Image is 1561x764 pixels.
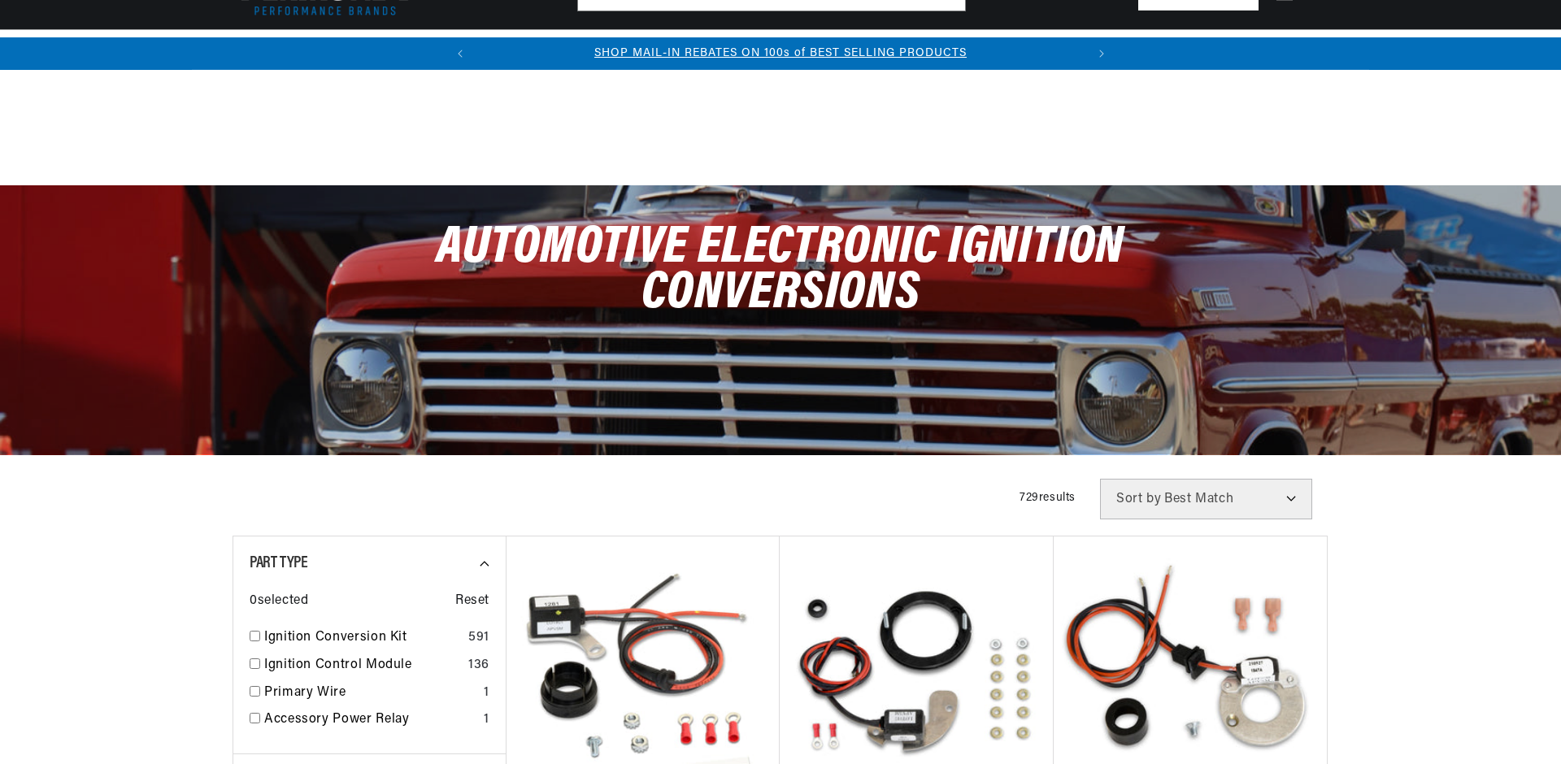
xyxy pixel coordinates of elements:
[1100,479,1312,519] select: Sort by
[444,37,476,70] button: Translation missing: en.sections.announcements.previous_announcement
[468,655,489,676] div: 136
[264,710,477,731] a: Accessory Power Relay
[476,45,1085,63] div: Announcement
[1020,492,1076,504] span: 729 results
[250,591,308,612] span: 0 selected
[264,683,477,704] a: Primary Wire
[363,30,498,68] summary: Coils & Distributors
[484,683,489,704] div: 1
[484,710,489,731] div: 1
[594,47,967,59] a: SHOP MAIL-IN REBATES ON 100s of BEST SELLING PRODUCTS
[798,30,916,68] summary: Battery Products
[476,45,1085,63] div: 1 of 2
[192,37,1369,70] slideshow-component: Translation missing: en.sections.announcements.announcement_bar
[468,627,489,649] div: 591
[437,222,1124,319] span: Automotive Electronic Ignition Conversions
[1230,30,1328,69] summary: Product Support
[705,30,798,68] summary: Engine Swaps
[264,655,462,676] a: Ignition Control Module
[233,30,363,68] summary: Ignition Conversions
[250,555,307,571] span: Part Type
[1031,30,1115,68] summary: Motorcycle
[264,627,462,649] a: Ignition Conversion Kit
[455,591,489,612] span: Reset
[1116,493,1161,506] span: Sort by
[498,30,705,68] summary: Headers, Exhausts & Components
[1085,37,1118,70] button: Translation missing: en.sections.announcements.next_announcement
[916,30,1032,68] summary: Spark Plug Wires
